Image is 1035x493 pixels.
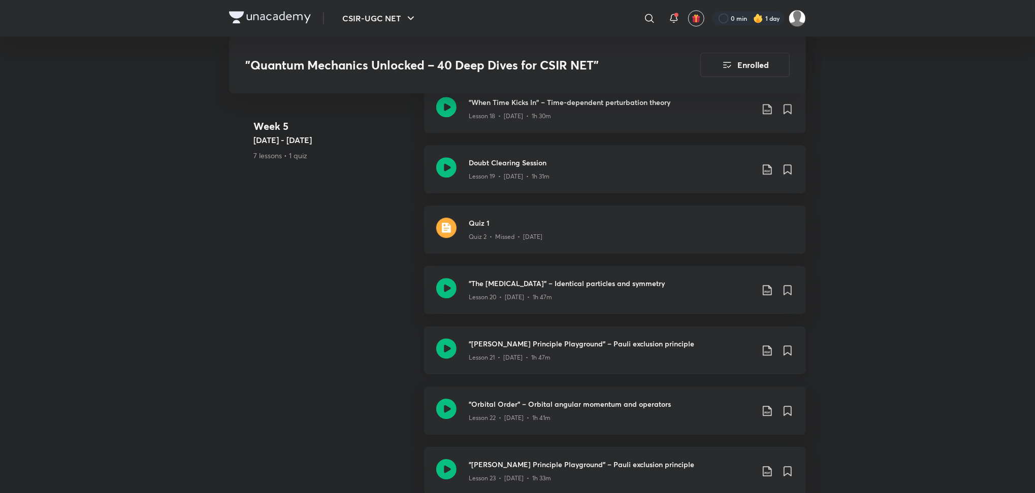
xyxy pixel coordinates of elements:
button: avatar [688,10,704,26]
h3: "Quantum Mechanics Unlocked – 40 Deep Dives for CSIR NET" [245,58,643,73]
a: "Orbital Order" – Orbital angular momentum and operatorsLesson 22 • [DATE] • 1h 41m [424,386,806,447]
a: Doubt Clearing SessionLesson 19 • [DATE] • 1h 31m [424,145,806,205]
a: quizQuiz 1Quiz 2 • Missed • [DATE] [424,205,806,266]
img: Company Logo [229,11,311,23]
h3: "When Time Kicks In" – Time-dependent perturbation theory [469,97,753,108]
p: Quiz 2 • Missed • [DATE] [469,232,542,241]
p: Lesson 22 • [DATE] • 1h 41m [469,413,551,422]
h3: Doubt Clearing Session [469,157,753,168]
h3: "Orbital Order" – Orbital angular momentum and operators [469,399,753,409]
p: Lesson 20 • [DATE] • 1h 47m [469,293,552,302]
p: Lesson 18 • [DATE] • 1h 30m [469,112,551,121]
a: "When Time Kicks In" – Time-dependent perturbation theoryLesson 18 • [DATE] • 1h 30m [424,85,806,145]
img: quiz [436,218,457,238]
p: Lesson 23 • [DATE] • 1h 33m [469,474,551,483]
h3: "[PERSON_NAME] Principle Playground" – Pauli exclusion principle [469,338,753,349]
a: Company Logo [229,11,311,26]
img: Rai Haldar [789,10,806,27]
img: streak [753,13,763,23]
button: Enrolled [700,53,790,77]
button: CSIR-UGC NET [336,8,423,28]
p: 7 lessons • 1 quiz [253,151,416,161]
p: Lesson 21 • [DATE] • 1h 47m [469,353,551,362]
h3: Quiz 1 [469,218,794,228]
a: "[PERSON_NAME] Principle Playground" – Pauli exclusion principleLesson 21 • [DATE] • 1h 47m [424,326,806,386]
h3: "The [MEDICAL_DATA]" – Identical particles and symmetry [469,278,753,289]
h3: "[PERSON_NAME] Principle Playground" – Pauli exclusion principle [469,459,753,470]
h4: Week 5 [253,119,416,134]
img: avatar [692,14,701,23]
a: "The [MEDICAL_DATA]" – Identical particles and symmetryLesson 20 • [DATE] • 1h 47m [424,266,806,326]
p: Lesson 19 • [DATE] • 1h 31m [469,172,549,181]
h5: [DATE] - [DATE] [253,134,416,147]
